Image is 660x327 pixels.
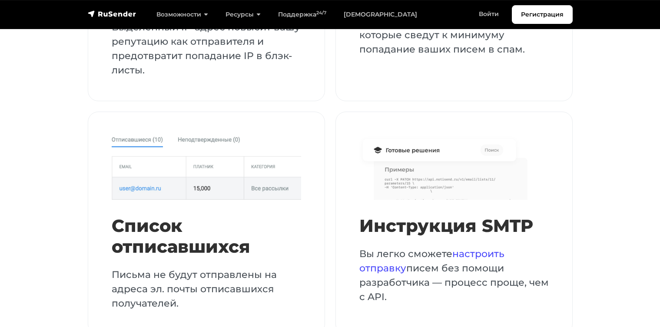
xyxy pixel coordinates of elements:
img: card-transactional-documentation.jpg [359,135,549,200]
a: Войти [470,5,507,23]
p: Выделенный IP-адрес повысит вашу репутацию как отправителя и предотвратит попадание IP в блэк-листы. [112,20,301,77]
sup: 24/7 [316,10,326,16]
img: RuSender [88,10,136,18]
a: Поддержка24/7 [269,6,335,23]
a: [DEMOGRAPHIC_DATA] [335,6,426,23]
p: Письма не будут отправлены на адреса эл. почты отписавшихся получателей. [112,268,301,310]
a: Возможности [148,6,217,23]
a: Регистрация [512,5,573,24]
p: Вы легко сможете писем без помощи разработчика — процесс проще, чем с API. [359,247,549,304]
a: Ресурсы [217,6,269,23]
h3: Инструкция SMTP [359,215,549,236]
h3: Список отписавшихся [112,215,301,257]
img: card-transactional-unsubscribed.jpg [112,135,301,200]
a: настроить отправку [359,248,504,274]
